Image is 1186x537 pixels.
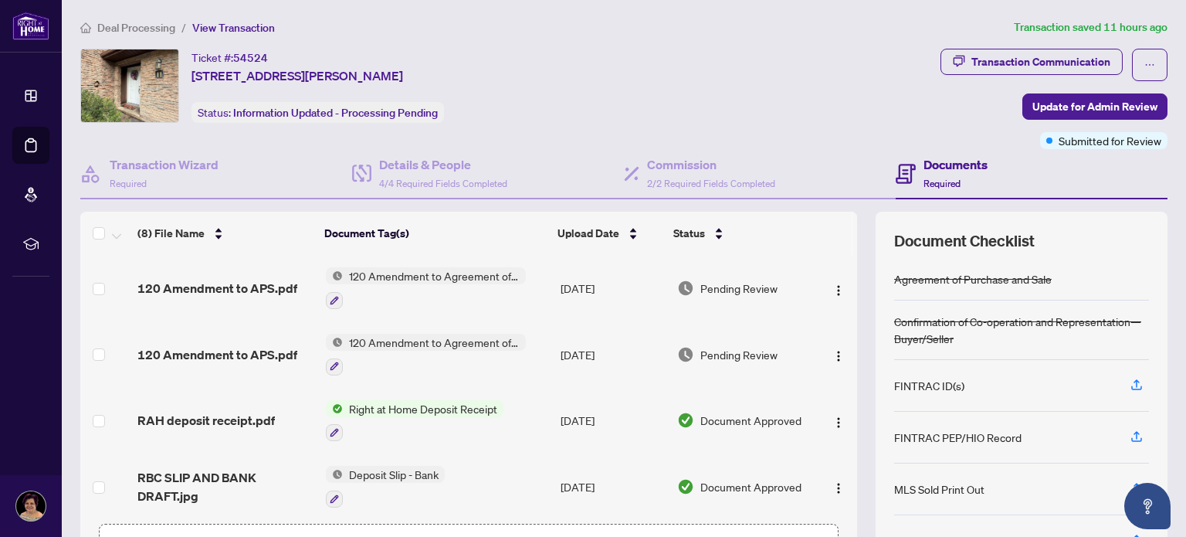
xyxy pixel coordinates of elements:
button: Transaction Communication [940,49,1123,75]
img: Logo [832,350,845,362]
span: Update for Admin Review [1032,94,1157,119]
button: Logo [826,408,851,433]
img: Status Icon [326,400,343,417]
img: Document Status [677,478,694,495]
span: Pending Review [700,346,778,363]
span: 120 Amendment to APS.pdf [137,345,297,364]
span: 120 Amendment to Agreement of Purchase and Sale [343,267,526,284]
div: Status: [191,102,444,123]
span: Deal Processing [97,21,175,35]
button: Logo [826,342,851,367]
img: Status Icon [326,334,343,351]
div: FINTRAC PEP/HIO Record [894,429,1022,446]
td: [DATE] [554,454,671,520]
span: Status [673,225,705,242]
img: Logo [832,416,845,429]
span: 54524 [233,51,268,65]
span: Submitted for Review [1059,132,1161,149]
div: MLS Sold Print Out [894,481,984,498]
button: Status Icon120 Amendment to Agreement of Purchase and Sale [326,334,526,376]
span: 2/2 Required Fields Completed [647,178,775,189]
h4: Commission [647,155,775,174]
button: Update for Admin Review [1022,93,1167,120]
span: RAH deposit receipt.pdf [137,411,275,430]
span: Required [923,178,961,189]
span: Required [110,178,147,189]
h4: Documents [923,155,988,174]
span: [STREET_ADDRESS][PERSON_NAME] [191,66,403,85]
img: Logo [832,482,845,495]
span: Document Checklist [894,230,1035,252]
span: Pending Review [700,280,778,297]
img: logo [12,12,49,40]
span: Document Approved [700,412,801,429]
button: Logo [826,276,851,301]
div: Transaction Communication [971,49,1110,74]
span: Information Updated - Processing Pending [233,106,438,120]
button: Status IconDeposit Slip - Bank [326,466,445,508]
button: Status IconRight at Home Deposit Receipt [326,400,503,442]
span: Upload Date [557,225,619,242]
div: Confirmation of Co-operation and Representation—Buyer/Seller [894,313,1149,347]
img: Document Status [677,412,694,429]
img: Document Status [677,280,694,297]
span: View Transaction [192,21,275,35]
div: FINTRAC ID(s) [894,377,964,394]
th: (8) File Name [131,212,318,255]
img: Document Status [677,346,694,363]
td: [DATE] [554,321,671,388]
span: 120 Amendment to Agreement of Purchase and Sale [343,334,526,351]
span: Right at Home Deposit Receipt [343,400,503,417]
span: 120 Amendment to APS.pdf [137,279,297,297]
img: IMG-40757673_1.jpg [81,49,178,122]
img: Status Icon [326,267,343,284]
span: ellipsis [1144,59,1155,70]
th: Upload Date [551,212,666,255]
button: Logo [826,474,851,499]
span: home [80,22,91,33]
span: (8) File Name [137,225,205,242]
img: Logo [832,284,845,297]
span: Deposit Slip - Bank [343,466,445,483]
span: 4/4 Required Fields Completed [379,178,507,189]
td: [DATE] [554,388,671,454]
span: RBC SLIP AND BANK DRAFT.jpg [137,468,313,505]
div: Agreement of Purchase and Sale [894,270,1052,287]
th: Status [667,212,812,255]
th: Document Tag(s) [318,212,552,255]
img: Profile Icon [16,491,46,521]
button: Open asap [1124,483,1171,529]
img: Status Icon [326,466,343,483]
span: Document Approved [700,478,801,495]
td: [DATE] [554,255,671,321]
h4: Details & People [379,155,507,174]
li: / [181,19,186,36]
h4: Transaction Wizard [110,155,219,174]
article: Transaction saved 11 hours ago [1014,19,1167,36]
button: Status Icon120 Amendment to Agreement of Purchase and Sale [326,267,526,309]
div: Ticket #: [191,49,268,66]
